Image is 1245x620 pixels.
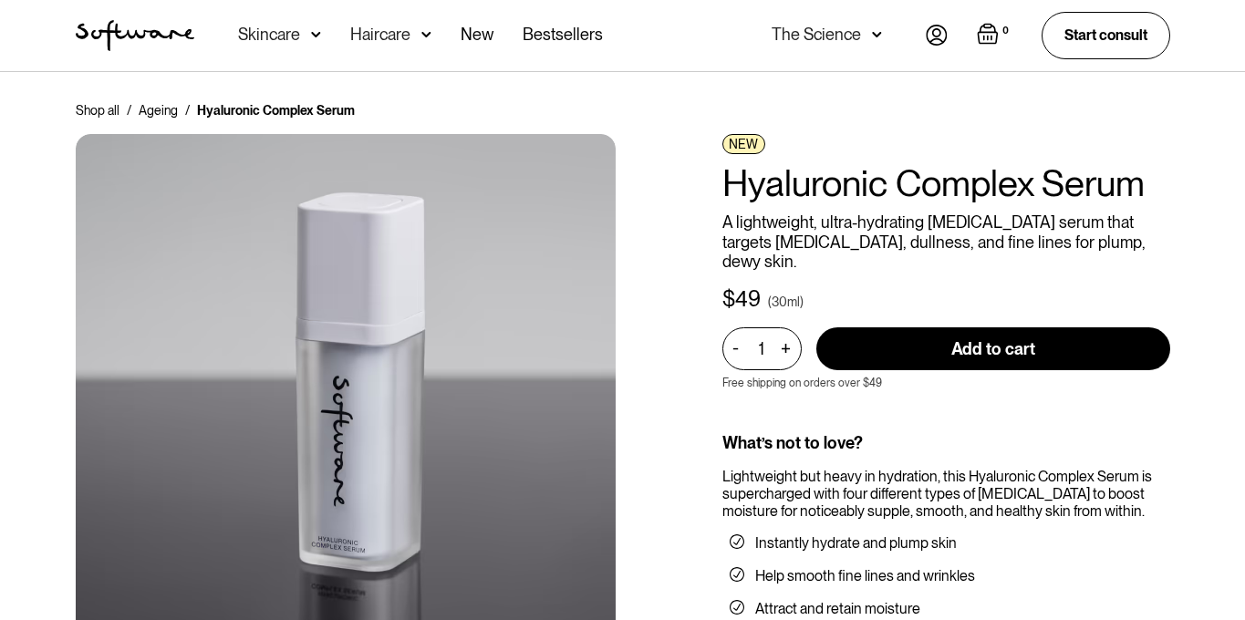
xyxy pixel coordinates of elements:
div: Haircare [350,26,410,44]
a: Shop all [76,101,119,119]
div: 49 [735,286,761,313]
div: Lightweight but heavy in hydration, this Hyaluronic Complex Serum is supercharged with four diffe... [722,468,1170,521]
img: Software Logo [76,20,194,51]
div: Skincare [238,26,300,44]
p: Free shipping on orders over $49 [722,377,882,389]
img: arrow down [311,26,321,44]
a: Start consult [1042,12,1170,58]
a: Open cart [977,23,1012,48]
div: NEW [722,134,765,154]
li: Instantly hydrate and plump skin [730,534,1163,553]
h1: Hyaluronic Complex Serum [722,161,1170,205]
div: $ [722,286,735,313]
div: - [732,338,744,358]
div: The Science [772,26,861,44]
p: A lightweight, ultra-hydrating [MEDICAL_DATA] serum that targets [MEDICAL_DATA], dullness, and fi... [722,212,1170,272]
div: Hyaluronic Complex Serum [197,101,355,119]
li: Help smooth fine lines and wrinkles [730,567,1163,585]
div: (30ml) [768,293,804,311]
div: 0 [999,23,1012,39]
img: arrow down [421,26,431,44]
a: Ageing [139,101,178,119]
div: / [127,101,131,119]
img: arrow down [872,26,882,44]
input: Add to cart [816,327,1170,370]
li: Attract and retain moisture [730,600,1163,618]
div: What’s not to love? [722,433,1170,453]
div: / [185,101,190,119]
div: + [776,338,796,359]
